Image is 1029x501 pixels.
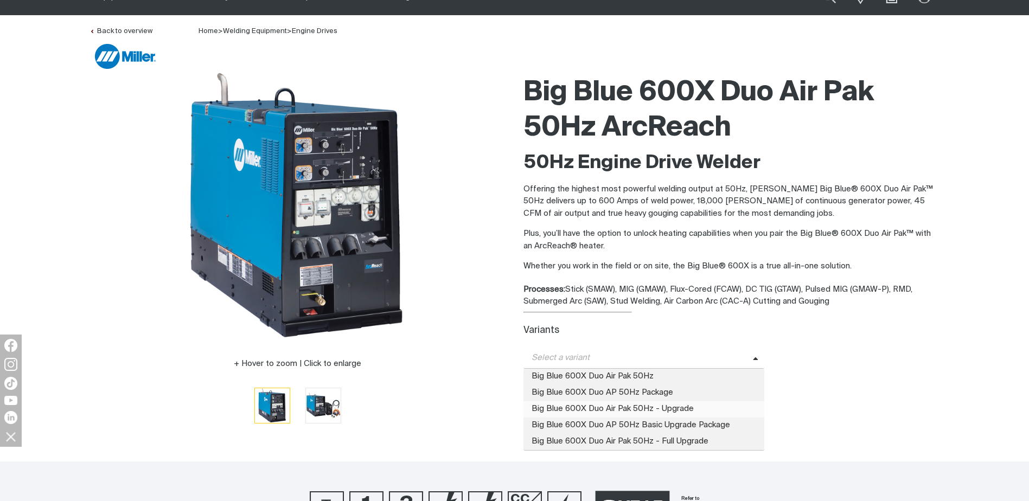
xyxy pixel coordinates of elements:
p: Offering the highest most powerful welding output at 50Hz, [PERSON_NAME] Big Blue® 600X Duo Air P... [523,183,940,220]
span: Big Blue 600X Duo AP 50Hz Basic Upgrade Package [523,418,765,434]
img: Big Blue 600X Duo Air Pak 50Hz ArcReach [162,70,433,341]
span: > [287,28,292,35]
span: Select a variant [523,352,753,364]
img: Facebook [4,339,17,352]
span: > [218,28,223,35]
img: Big Blue 600X Duo Air Pak 50Hz ArcReach [306,388,341,423]
a: Back to overview [90,28,152,35]
img: TikTok [4,377,17,390]
p: Whether you work in the field or on site, the Big Blue® 600X is a true all-in-one solution. [523,260,940,273]
label: Variants [523,326,559,335]
img: Instagram [4,358,17,371]
span: Big Blue 600X Duo Air Pak 50Hz - Upgrade [523,401,765,418]
button: Go to slide 1 [254,388,290,423]
img: hide socials [2,427,20,446]
p: Plus, you’ll have the option to unlock heating capabilities when you pair the Big Blue® 600X Duo ... [523,228,940,252]
h1: Big Blue 600X Duo Air Pak 50Hz ArcReach [523,75,940,146]
a: Welding Equipment [223,28,287,35]
button: Hover to zoom | Click to enlarge [227,357,368,370]
img: YouTube [4,396,17,405]
a: Home [199,28,218,35]
div: Stick (SMAW), MIG (GMAW), Flux-Cored (FCAW), DC TIG (GTAW), Pulsed MIG (GMAW-P), RMD, Submerged A... [523,284,940,308]
button: Go to slide 2 [305,388,341,423]
span: Big Blue 600X Duo AP 50Hz Package [523,385,765,401]
a: Engine Drives [292,28,337,35]
span: Big Blue 600X Duo Air Pak 50Hz - Full Upgrade [523,434,765,450]
strong: Processes: [523,285,565,293]
img: Big Blue 600X Duo Air Pak 50Hz ArcReach [255,388,290,423]
h2: 50Hz Engine Drive Welder [523,151,940,175]
span: Big Blue 600X Duo Air Pak 50Hz [523,369,765,385]
img: LinkedIn [4,411,17,424]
